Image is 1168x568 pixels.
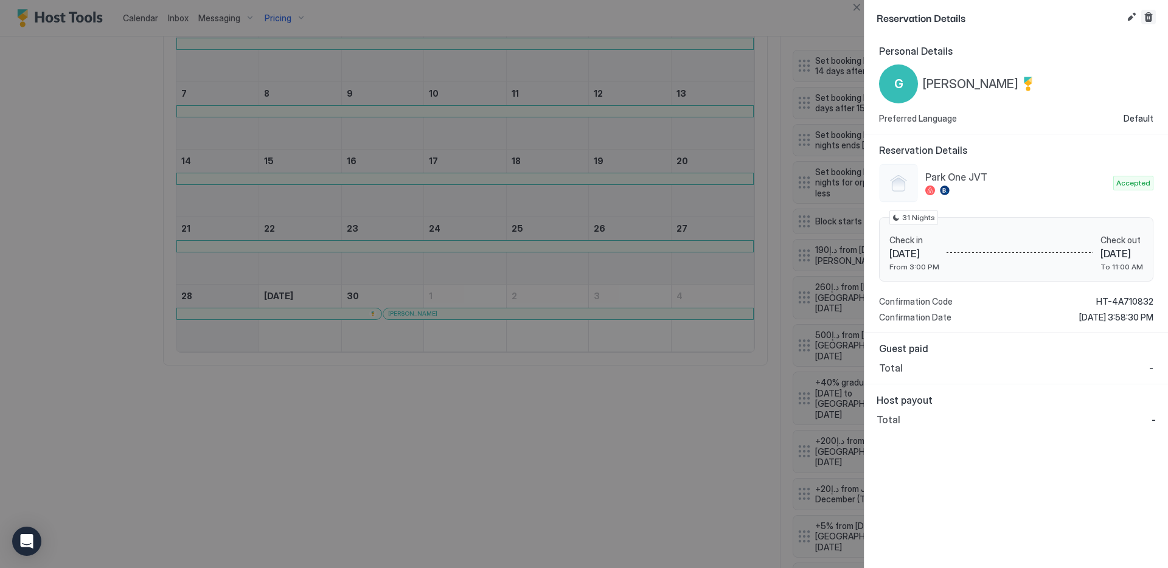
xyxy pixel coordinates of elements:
button: Edit reservation [1124,10,1139,24]
span: [DATE] [889,248,939,260]
span: - [1152,414,1156,426]
span: Personal Details [879,45,1153,57]
span: G [894,75,903,93]
span: HT-4A710832 [1096,296,1153,307]
span: - [1149,362,1153,374]
span: [PERSON_NAME] [923,77,1018,92]
span: Reservation Details [877,10,1122,25]
span: Check out [1100,235,1143,246]
span: Host payout [877,394,1156,406]
span: [DATE] [1100,248,1143,260]
span: 31 Nights [902,212,935,223]
span: To 11:00 AM [1100,262,1143,271]
span: Accepted [1116,178,1150,189]
span: [DATE] 3:58:30 PM [1079,312,1153,323]
button: Cancel reservation [1141,10,1156,24]
span: From 3:00 PM [889,262,939,271]
span: Default [1124,113,1153,124]
span: Park One JVT [925,171,1108,183]
span: Total [877,414,900,426]
span: Check in [889,235,939,246]
span: Reservation Details [879,144,1153,156]
span: Total [879,362,903,374]
span: Preferred Language [879,113,957,124]
span: Confirmation Date [879,312,951,323]
span: Guest paid [879,342,1153,355]
div: Open Intercom Messenger [12,527,41,556]
span: Confirmation Code [879,296,953,307]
